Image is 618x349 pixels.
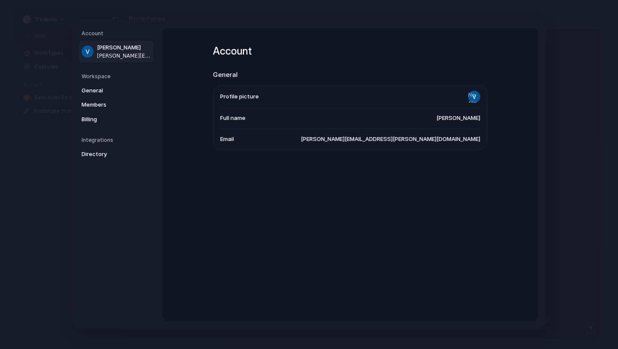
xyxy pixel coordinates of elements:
[82,115,136,123] span: Billing
[79,112,154,126] a: Billing
[79,41,154,62] a: [PERSON_NAME][PERSON_NAME][EMAIL_ADDRESS][PERSON_NAME][DOMAIN_NAME]
[82,30,154,37] h5: Account
[79,83,154,97] a: General
[82,136,154,144] h5: Integrations
[436,114,480,122] span: [PERSON_NAME]
[97,52,152,59] span: [PERSON_NAME][EMAIL_ADDRESS][PERSON_NAME][DOMAIN_NAME]
[82,72,154,80] h5: Workspace
[213,43,488,59] h1: Account
[213,70,488,80] h2: General
[220,92,259,101] span: Profile picture
[301,135,480,143] span: [PERSON_NAME][EMAIL_ADDRESS][PERSON_NAME][DOMAIN_NAME]
[220,135,234,143] span: Email
[220,114,245,122] span: Full name
[82,86,136,95] span: General
[82,150,136,159] span: Directory
[82,101,136,109] span: Members
[79,147,154,161] a: Directory
[97,43,152,52] span: [PERSON_NAME]
[79,98,154,112] a: Members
